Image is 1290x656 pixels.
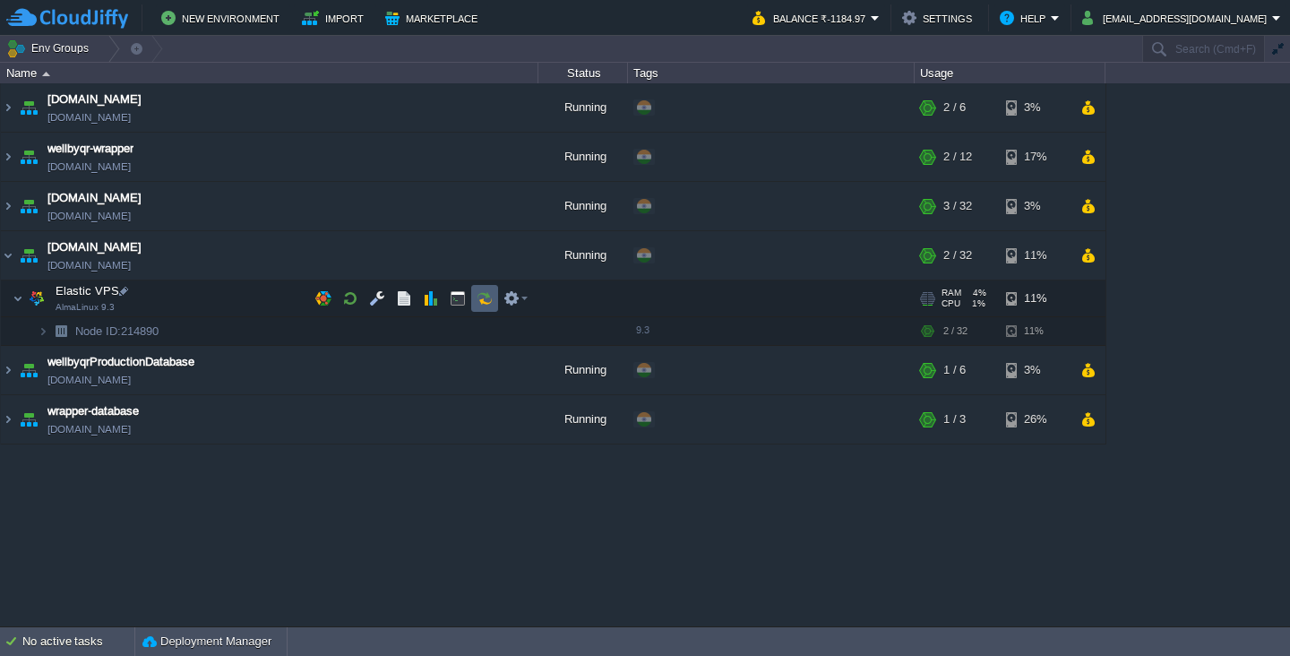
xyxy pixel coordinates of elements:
[16,83,41,132] img: AMDAwAAAACH5BAEAAAAALAAAAAABAAEAAAICRAEAOw==
[1006,83,1064,132] div: 3%
[538,231,628,280] div: Running
[385,7,483,29] button: Marketplace
[629,63,914,83] div: Tags
[24,281,49,316] img: AMDAwAAAACH5BAEAAAAALAAAAAABAAEAAAICRAEAOw==
[75,324,121,338] span: Node ID:
[56,302,115,313] span: AlmaLinux 9.3
[1006,231,1064,280] div: 11%
[538,83,628,132] div: Running
[73,324,161,339] span: 214890
[1,395,15,444] img: AMDAwAAAACH5BAEAAAAALAAAAAABAAEAAAICRAEAOw==
[943,133,972,181] div: 2 / 12
[752,7,871,29] button: Balance ₹-1184.97
[538,182,628,230] div: Running
[47,420,131,438] span: [DOMAIN_NAME]
[1,346,15,394] img: AMDAwAAAACH5BAEAAAAALAAAAAABAAEAAAICRAEAOw==
[16,395,41,444] img: AMDAwAAAACH5BAEAAAAALAAAAAABAAEAAAICRAEAOw==
[967,298,985,309] span: 1%
[6,36,95,61] button: Env Groups
[1006,133,1064,181] div: 17%
[47,189,142,207] a: [DOMAIN_NAME]
[47,108,131,126] span: [DOMAIN_NAME]
[47,140,133,158] a: wellbyqr-wrapper
[943,346,966,394] div: 1 / 6
[48,317,73,345] img: AMDAwAAAACH5BAEAAAAALAAAAAABAAEAAAICRAEAOw==
[1006,317,1064,345] div: 11%
[54,283,122,298] span: Elastic VPS
[1,133,15,181] img: AMDAwAAAACH5BAEAAAAALAAAAAABAAEAAAICRAEAOw==
[22,627,134,656] div: No active tasks
[47,158,131,176] span: [DOMAIN_NAME]
[943,231,972,280] div: 2 / 32
[47,371,131,389] span: [DOMAIN_NAME]
[47,402,139,420] a: wrapper-database
[943,182,972,230] div: 3 / 32
[902,7,977,29] button: Settings
[2,63,537,83] div: Name
[161,7,285,29] button: New Environment
[6,7,128,30] img: CloudJiffy
[142,633,271,651] button: Deployment Manager
[538,395,628,444] div: Running
[16,346,41,394] img: AMDAwAAAACH5BAEAAAAALAAAAAABAAEAAAICRAEAOw==
[47,256,131,274] span: [DOMAIN_NAME]
[942,288,961,298] span: RAM
[1006,281,1064,316] div: 11%
[636,324,649,335] span: 9.3
[943,317,967,345] div: 2 / 32
[1,231,15,280] img: AMDAwAAAACH5BAEAAAAALAAAAAABAAEAAAICRAEAOw==
[1082,7,1272,29] button: [EMAIL_ADDRESS][DOMAIN_NAME]
[38,317,48,345] img: AMDAwAAAACH5BAEAAAAALAAAAAABAAEAAAICRAEAOw==
[1006,346,1064,394] div: 3%
[942,298,960,309] span: CPU
[538,346,628,394] div: Running
[968,288,986,298] span: 4%
[1,83,15,132] img: AMDAwAAAACH5BAEAAAAALAAAAAABAAEAAAICRAEAOw==
[539,63,627,83] div: Status
[13,281,23,316] img: AMDAwAAAACH5BAEAAAAALAAAAAABAAEAAAICRAEAOw==
[1006,395,1064,444] div: 26%
[1006,182,1064,230] div: 3%
[47,207,131,225] span: [DOMAIN_NAME]
[47,353,194,371] a: wellbyqrProductionDatabase
[1000,7,1051,29] button: Help
[943,395,966,444] div: 1 / 3
[16,133,41,181] img: AMDAwAAAACH5BAEAAAAALAAAAAABAAEAAAICRAEAOw==
[302,7,369,29] button: Import
[916,63,1105,83] div: Usage
[47,91,142,108] a: [DOMAIN_NAME]
[42,72,50,76] img: AMDAwAAAACH5BAEAAAAALAAAAAABAAEAAAICRAEAOw==
[54,284,122,298] a: Elastic VPSAlmaLinux 9.3
[538,133,628,181] div: Running
[16,231,41,280] img: AMDAwAAAACH5BAEAAAAALAAAAAABAAEAAAICRAEAOw==
[1,182,15,230] img: AMDAwAAAACH5BAEAAAAALAAAAAABAAEAAAICRAEAOw==
[73,324,161,339] a: Node ID:214890
[943,83,966,132] div: 2 / 6
[16,182,41,230] img: AMDAwAAAACH5BAEAAAAALAAAAAABAAEAAAICRAEAOw==
[47,238,142,256] a: [DOMAIN_NAME]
